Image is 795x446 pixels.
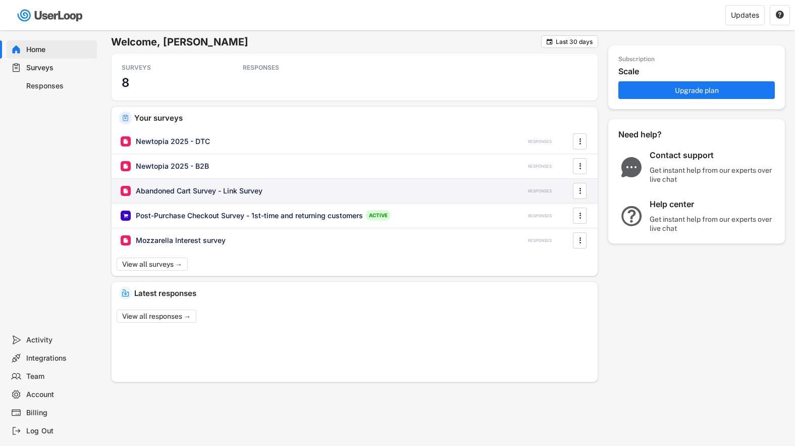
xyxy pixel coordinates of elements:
div: Newtopia 2025 - B2B [136,161,209,171]
div: Account [26,390,93,400]
div: Post-Purchase Checkout Survey - 1st-time and returning customers [136,211,363,221]
div: Billing [26,408,93,418]
div: Help center [650,199,776,210]
button:  [575,159,585,174]
div: Integrations [26,354,93,363]
div: ACTIVE [365,210,391,221]
text:  [776,10,784,19]
div: Scale [618,66,780,77]
button: Upgrade plan [618,81,775,99]
button:  [575,183,585,199]
button: View all responses → [117,310,196,323]
div: Contact support [650,150,776,161]
div: Get instant help from our experts over live chat [650,166,776,184]
button:  [775,11,784,20]
text:  [579,161,581,171]
button:  [575,134,585,149]
text:  [579,210,581,221]
div: RESPONSES [528,188,552,194]
button:  [575,233,585,248]
img: ChatMajor.svg [618,157,645,177]
div: Subscription [618,56,655,64]
div: Log Out [26,426,93,436]
div: Newtopia 2025 - DTC [136,136,210,146]
div: Last 30 days [556,39,593,45]
h3: 8 [122,75,129,90]
div: Updates [731,12,759,19]
img: QuestionMarkInverseMajor.svg [618,206,645,226]
img: IncomingMajor.svg [122,289,129,297]
div: Abandoned Cart Survey - Link Survey [136,186,262,196]
div: Get instant help from our experts over live chat [650,215,776,233]
div: Need help? [618,129,689,140]
div: Home [26,45,93,55]
button:  [546,38,553,45]
div: Activity [26,335,93,345]
text:  [579,185,581,196]
text:  [547,38,553,45]
div: SURVEYS [122,64,213,72]
div: RESPONSES [528,238,552,243]
img: userloop-logo-01.svg [15,5,86,26]
text:  [579,235,581,245]
div: Responses [26,81,93,91]
button: View all surveys → [117,258,188,271]
div: RESPONSES [528,164,552,169]
button:  [575,208,585,223]
div: Team [26,372,93,381]
div: Mozzarella Interest survey [136,235,226,245]
div: RESPONSES [528,213,552,219]
h6: Welcome, [PERSON_NAME] [111,35,541,48]
text:  [579,136,581,146]
div: RESPONSES [243,64,334,72]
div: Surveys [26,63,93,73]
div: Your surveys [134,114,590,122]
div: Latest responses [134,289,590,297]
div: RESPONSES [528,139,552,144]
